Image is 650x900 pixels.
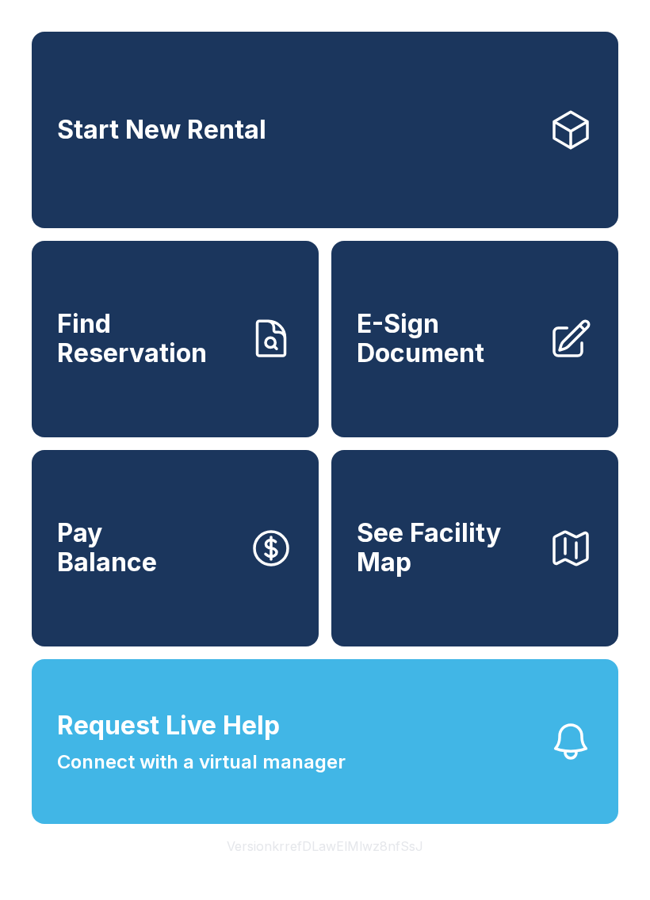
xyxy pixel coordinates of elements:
button: Request Live HelpConnect with a virtual manager [32,659,618,824]
button: PayBalance [32,450,319,646]
a: Start New Rental [32,32,618,228]
button: See Facility Map [331,450,618,646]
span: See Facility Map [357,519,536,577]
span: Find Reservation [57,310,236,368]
a: E-Sign Document [331,241,618,437]
span: Start New Rental [57,116,266,145]
button: VersionkrrefDLawElMlwz8nfSsJ [214,824,436,868]
span: Request Live Help [57,707,280,745]
span: E-Sign Document [357,310,536,368]
a: Find Reservation [32,241,319,437]
span: Pay Balance [57,519,157,577]
span: Connect with a virtual manager [57,748,346,776]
